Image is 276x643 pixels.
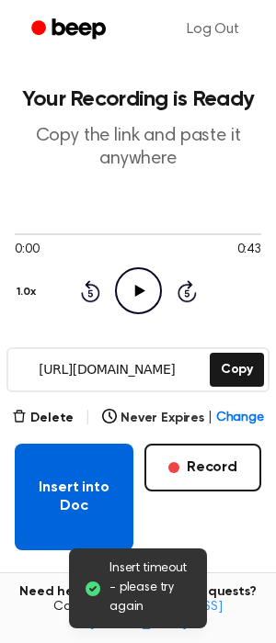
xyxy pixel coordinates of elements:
[15,88,261,110] h1: Your Recording is Ready
[15,276,42,308] button: 1.0x
[15,241,39,260] span: 0:00
[109,559,192,617] span: Insert timeout - please try again
[15,125,261,171] p: Copy the link and paste it anywhere
[15,444,133,550] button: Insert into Doc
[208,409,213,428] span: |
[89,601,223,630] a: [EMAIL_ADDRESS][DOMAIN_NAME]
[210,353,264,387] button: Copy
[102,409,264,428] button: Never Expires|Change
[12,409,74,428] button: Delete
[144,444,261,491] button: Record
[11,600,265,632] span: Contact us
[237,241,261,260] span: 0:43
[85,407,91,429] span: |
[18,12,122,48] a: Beep
[168,7,258,51] a: Log Out
[216,409,264,428] span: Change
